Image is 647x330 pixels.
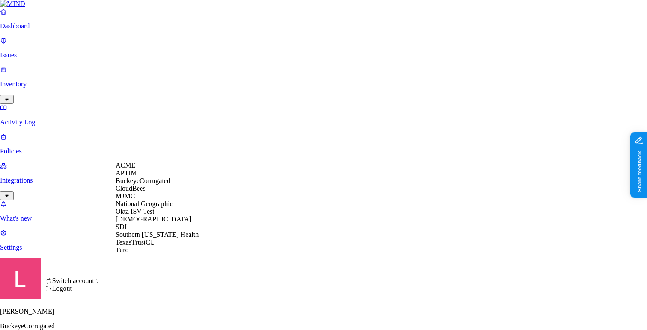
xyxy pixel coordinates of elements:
[116,208,154,215] span: Okta ISV Test
[116,215,191,223] span: [DEMOGRAPHIC_DATA]
[52,277,94,284] span: Switch account
[116,169,137,177] span: APTIM
[116,239,155,246] span: TexasTrustCU
[45,285,101,292] div: Logout
[116,177,170,184] span: BuckeyeCorrugated
[116,192,135,200] span: MJMC
[116,223,127,230] span: SDI
[116,200,173,207] span: National Geographic
[116,185,145,192] span: CloudBees
[116,246,129,253] span: Turo
[116,162,135,169] span: ACME
[116,231,199,238] span: Southern [US_STATE] Health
